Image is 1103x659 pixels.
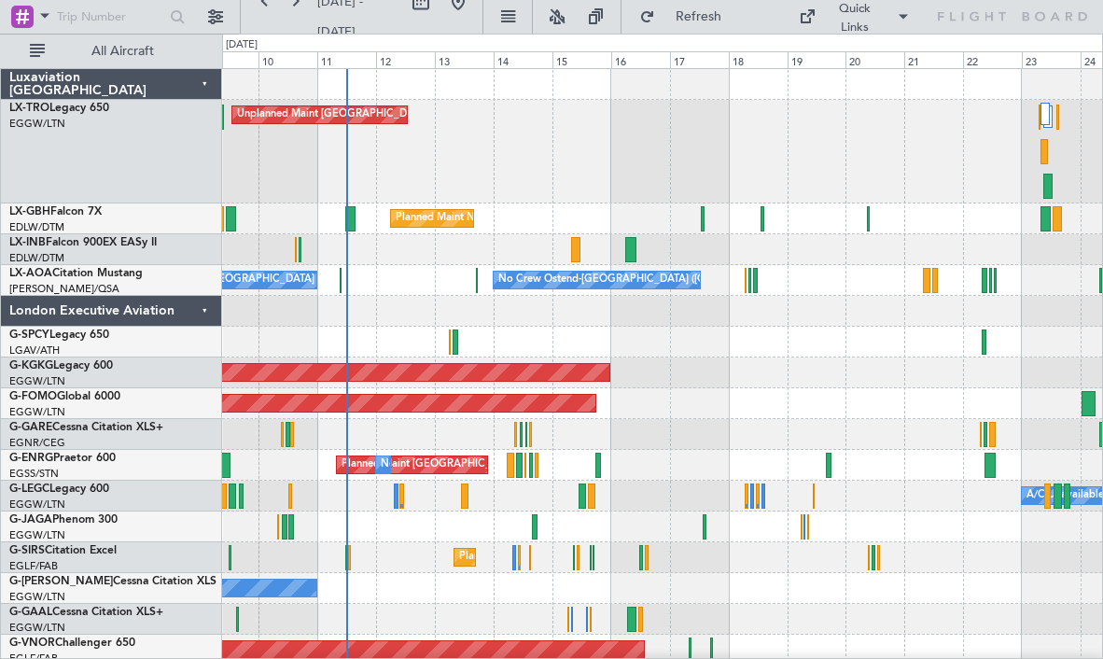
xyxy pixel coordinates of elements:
a: EGGW/LTN [9,590,65,604]
a: EGSS/STN [9,467,59,481]
div: 16 [611,51,670,68]
a: [PERSON_NAME]/QSA [9,282,119,296]
input: Trip Number [57,3,164,31]
a: EGGW/LTN [9,374,65,388]
div: 12 [376,51,435,68]
span: G-FOMO [9,391,57,402]
div: 23 [1022,51,1081,68]
span: LX-INB [9,237,46,248]
a: EDLW/DTM [9,251,64,265]
div: No Crew [381,451,424,479]
span: All Aircraft [49,45,197,58]
div: 17 [670,51,729,68]
div: 22 [963,51,1022,68]
a: G-LEGCLegacy 600 [9,484,109,495]
a: G-[PERSON_NAME]Cessna Citation XLS [9,576,216,587]
span: G-GAAL [9,607,52,618]
span: G-SPCY [9,329,49,341]
a: EGGW/LTN [9,621,65,635]
a: G-GARECessna Citation XLS+ [9,422,163,433]
span: G-SIRS [9,545,45,556]
div: Planned Maint [GEOGRAPHIC_DATA] ([GEOGRAPHIC_DATA]) [342,451,635,479]
span: G-ENRG [9,453,53,464]
a: G-KGKGLegacy 600 [9,360,113,372]
a: G-GAALCessna Citation XLS+ [9,607,163,618]
span: G-VNOR [9,638,55,649]
div: 20 [845,51,904,68]
a: EGLF/FAB [9,559,58,573]
span: LX-AOA [9,268,52,279]
a: EGGW/LTN [9,117,65,131]
a: LX-GBHFalcon 7X [9,206,102,217]
a: EGGW/LTN [9,528,65,542]
a: EGNR/CEG [9,436,65,450]
a: LX-TROLegacy 650 [9,103,109,114]
a: EDLW/DTM [9,220,64,234]
button: All Aircraft [21,36,202,66]
a: G-FOMOGlobal 6000 [9,391,120,402]
a: G-SPCYLegacy 650 [9,329,109,341]
div: 13 [435,51,494,68]
div: 9 [201,51,259,68]
span: LX-GBH [9,206,50,217]
div: 21 [904,51,963,68]
div: No Crew Ostend-[GEOGRAPHIC_DATA] ([GEOGRAPHIC_DATA]) [124,266,430,294]
span: G-JAGA [9,514,52,526]
a: G-JAGAPhenom 300 [9,514,118,526]
div: No Crew Ostend-[GEOGRAPHIC_DATA] ([GEOGRAPHIC_DATA]) [498,266,804,294]
span: G-[PERSON_NAME] [9,576,113,587]
div: 10 [258,51,317,68]
div: [DATE] [226,37,258,53]
button: Quick Links [789,2,919,32]
div: 19 [788,51,846,68]
span: Refresh [659,10,737,23]
div: 11 [317,51,376,68]
div: Unplanned Maint [GEOGRAPHIC_DATA] ([GEOGRAPHIC_DATA]) [237,101,544,129]
a: G-ENRGPraetor 600 [9,453,116,464]
a: G-VNORChallenger 650 [9,638,135,649]
span: LX-TRO [9,103,49,114]
span: G-LEGC [9,484,49,495]
a: LX-AOACitation Mustang [9,268,143,279]
span: G-KGKG [9,360,53,372]
a: EGGW/LTN [9,498,65,512]
div: Planned Maint Nice ([GEOGRAPHIC_DATA]) [396,204,604,232]
span: G-GARE [9,422,52,433]
a: LX-INBFalcon 900EX EASy II [9,237,157,248]
button: Refresh [631,2,743,32]
a: LGAV/ATH [9,344,60,358]
div: 18 [729,51,788,68]
div: 14 [494,51,552,68]
a: EGGW/LTN [9,405,65,419]
div: 15 [552,51,611,68]
div: Planned Maint [GEOGRAPHIC_DATA] ([GEOGRAPHIC_DATA]) [459,543,753,571]
a: G-SIRSCitation Excel [9,545,117,556]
